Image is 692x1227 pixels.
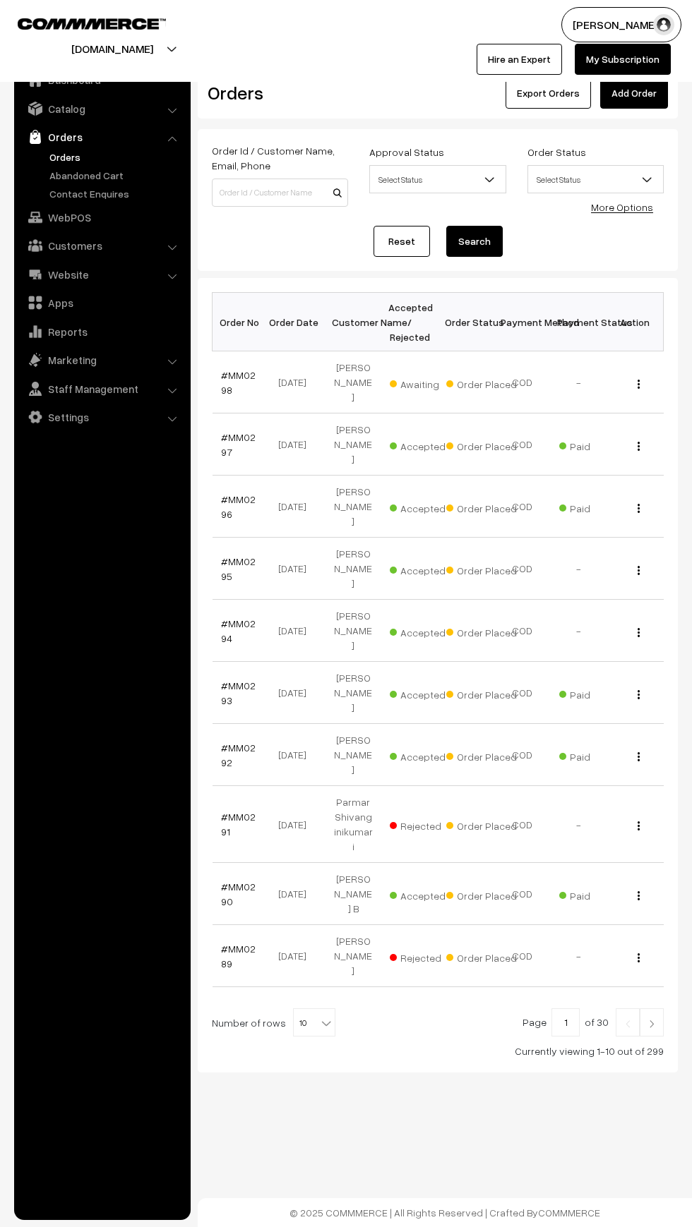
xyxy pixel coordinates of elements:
[390,815,460,833] span: Rejected
[638,442,640,451] img: Menu
[221,555,256,582] a: #MM0295
[325,786,381,863] td: Parmar Shivanginikumari
[575,44,671,75] a: My Subscription
[607,293,664,351] th: Action
[221,881,256,907] a: #MM0290
[446,622,517,640] span: Order Placed
[390,746,460,764] span: Accepted
[494,662,551,724] td: COD
[551,786,607,863] td: -
[638,566,640,575] img: Menu
[390,622,460,640] span: Accepted
[494,724,551,786] td: COD
[390,497,460,516] span: Accepted
[268,476,325,538] td: [DATE]
[638,690,640,699] img: Menu
[559,885,630,903] span: Paid
[528,167,663,192] span: Select Status
[198,1198,692,1227] footer: © 2025 COMMMERCE | All Rights Reserved | Crafted By
[212,1015,286,1030] span: Number of rows
[213,293,269,351] th: Order No
[559,435,630,454] span: Paid
[446,684,517,702] span: Order Placed
[268,724,325,786] td: [DATE]
[18,124,186,150] a: Orders
[494,413,551,476] td: COD
[18,18,166,29] img: COMMMERCE
[325,476,381,538] td: [PERSON_NAME]
[22,31,203,66] button: [DOMAIN_NAME]
[212,143,348,173] label: Order Id / Customer Name, Email, Phone
[325,538,381,600] td: [PERSON_NAME]
[559,684,630,702] span: Paid
[221,493,256,520] a: #MM0296
[477,44,562,75] a: Hire an Expert
[18,376,186,401] a: Staff Management
[506,78,591,109] button: Export Orders
[18,96,186,121] a: Catalog
[268,662,325,724] td: [DATE]
[221,679,256,706] a: #MM0293
[325,413,381,476] td: [PERSON_NAME]
[446,885,517,903] span: Order Placed
[268,863,325,925] td: [DATE]
[325,293,381,351] th: Customer Name
[325,724,381,786] td: [PERSON_NAME]
[551,600,607,662] td: -
[208,82,347,104] h2: Orders
[390,373,460,392] span: Awaiting
[446,435,517,454] span: Order Placed
[600,78,668,109] a: Add Order
[18,290,186,315] a: Apps
[18,347,186,373] a: Marketing
[446,226,503,257] button: Search
[390,684,460,702] span: Accepted
[390,947,460,965] span: Rejected
[494,863,551,925] td: COD
[18,262,186,287] a: Website
[294,1009,335,1037] span: 10
[221,742,256,768] a: #MM0292
[494,476,551,538] td: COD
[325,863,381,925] td: [PERSON_NAME] B
[221,369,256,396] a: #MM0298
[268,786,325,863] td: [DATE]
[638,504,640,513] img: Menu
[18,14,141,31] a: COMMMERCE
[551,293,607,351] th: Payment Status
[538,1207,600,1219] a: COMMMERCE
[494,293,551,351] th: Payment Method
[585,1016,609,1028] span: of 30
[638,953,640,962] img: Menu
[645,1020,658,1028] img: Right
[638,891,640,900] img: Menu
[369,145,444,159] label: Approval Status
[221,617,256,644] a: #MM0294
[221,943,256,969] a: #MM0289
[325,662,381,724] td: [PERSON_NAME]
[438,293,494,351] th: Order Status
[638,821,640,830] img: Menu
[494,538,551,600] td: COD
[381,293,438,351] th: Accepted / Rejected
[494,786,551,863] td: COD
[621,1020,634,1028] img: Left
[551,538,607,600] td: -
[374,226,430,257] a: Reset
[446,815,517,833] span: Order Placed
[18,233,186,258] a: Customers
[18,319,186,344] a: Reports
[638,628,640,637] img: Menu
[46,186,186,201] a: Contact Enquires
[446,746,517,764] span: Order Placed
[18,205,186,230] a: WebPOS
[268,538,325,600] td: [DATE]
[494,351,551,413] td: COD
[390,435,460,454] span: Accepted
[268,600,325,662] td: [DATE]
[559,497,630,516] span: Paid
[591,201,653,213] a: More Options
[221,811,256,838] a: #MM0291
[212,179,348,207] input: Order Id / Customer Name / Customer Email / Customer Phone
[46,168,186,183] a: Abandoned Cart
